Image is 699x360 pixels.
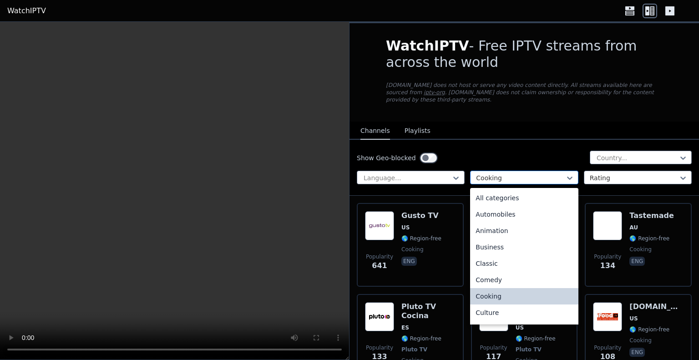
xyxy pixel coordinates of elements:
div: Documentary [470,321,578,337]
span: WatchIPTV [386,38,469,54]
span: US [401,224,410,231]
div: Comedy [470,272,578,288]
a: WatchIPTV [7,5,46,16]
div: Automobiles [470,206,578,223]
span: Pluto TV [516,346,542,353]
span: Pluto TV [401,346,427,353]
img: Gusto TV [365,211,394,240]
span: Popularity [366,344,393,351]
button: Playlists [405,122,431,140]
div: All categories [470,190,578,206]
div: Business [470,239,578,255]
span: 134 [600,260,615,271]
span: 🌎 Region-free [401,235,441,242]
span: Popularity [594,253,621,260]
span: Popularity [366,253,393,260]
span: 641 [372,260,387,271]
span: Popularity [480,344,507,351]
p: eng [401,257,417,266]
label: Show Geo-blocked [357,153,416,162]
span: cooking [401,246,424,253]
h6: Gusto TV [401,211,441,220]
h6: Pluto TV Cocina [401,302,456,320]
span: US [629,315,638,322]
span: ES [401,324,409,331]
img: iFood.TV [593,302,622,331]
div: Culture [470,304,578,321]
span: Popularity [594,344,621,351]
span: cooking [629,337,652,344]
span: 🌎 Region-free [401,335,441,342]
span: 🌎 Region-free [629,326,669,333]
div: Animation [470,223,578,239]
img: Tastemade [593,211,622,240]
h6: [DOMAIN_NAME] [629,302,684,311]
div: Classic [470,255,578,272]
span: US [516,324,524,331]
img: Pluto TV Cocina [365,302,394,331]
a: iptv-org [424,89,445,96]
div: Cooking [470,288,578,304]
h6: Tastemade [629,211,674,220]
span: AU [629,224,638,231]
span: 🌎 Region-free [516,335,556,342]
span: cooking [629,246,652,253]
button: Channels [360,122,390,140]
p: eng [629,257,645,266]
span: 🌎 Region-free [629,235,669,242]
p: eng [629,348,645,357]
h1: - Free IPTV streams from across the world [386,38,663,71]
p: [DOMAIN_NAME] does not host or serve any video content directly. All streams available here are s... [386,81,663,103]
